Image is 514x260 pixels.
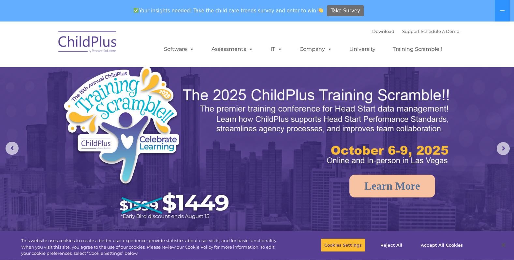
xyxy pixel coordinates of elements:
[321,238,365,252] button: Cookies Settings
[264,43,289,56] a: IT
[21,238,283,257] div: This website uses cookies to create a better user experience, provide statistics about user visit...
[349,175,435,197] a: Learn More
[91,70,118,75] span: Phone number
[402,29,419,34] a: Support
[134,8,139,13] img: ✅
[293,43,339,56] a: Company
[417,238,466,252] button: Accept All Cookies
[371,238,412,252] button: Reject All
[205,43,260,56] a: Assessments
[386,43,448,56] a: Training Scramble!!
[327,5,364,17] a: Take Survey
[343,43,382,56] a: University
[372,29,394,34] a: Download
[496,238,511,252] button: Close
[372,29,459,34] font: |
[331,5,360,17] span: Take Survey
[55,27,120,59] img: ChildPlus by Procare Solutions
[91,43,110,48] span: Last name
[157,43,201,56] a: Software
[318,8,323,13] img: 👏
[421,29,459,34] a: Schedule A Demo
[131,4,326,17] span: Your insights needed! Take the child care trends survey and enter to win!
